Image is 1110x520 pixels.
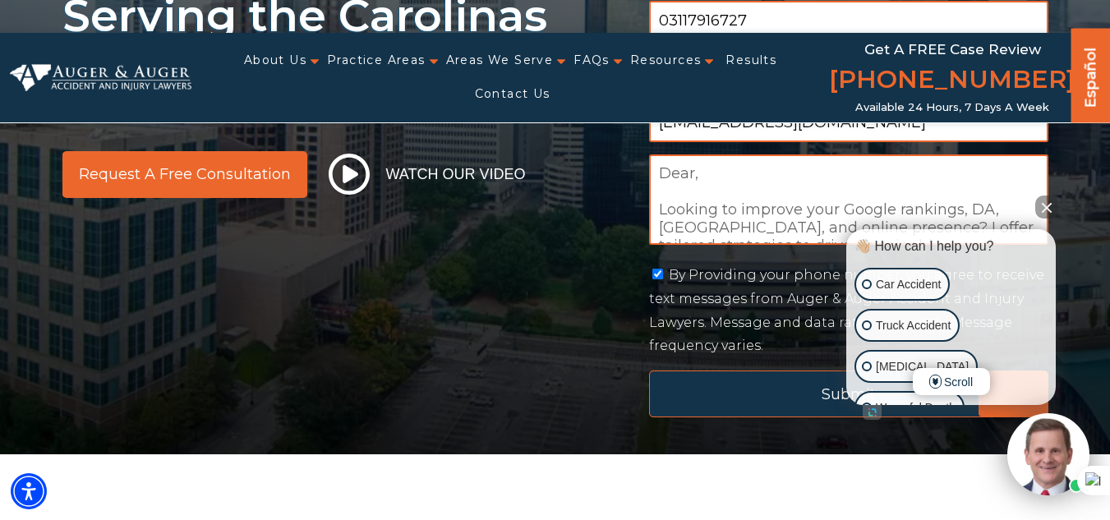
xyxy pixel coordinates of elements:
[649,1,1048,39] input: Phone Number
[649,370,1048,417] input: Submit
[10,64,191,92] img: Auger & Auger Accident and Injury Lawyers Logo
[876,274,941,295] p: Car Accident
[79,167,291,182] span: Request a Free Consultation
[324,153,531,196] button: Watch Our Video
[62,97,147,108] div: Domain Overview
[863,405,882,420] a: Open intaker chat
[630,44,702,77] a: Resources
[164,95,177,108] img: tab_keywords_by_traffic_grey.svg
[876,398,956,418] p: Wrongful Death
[913,368,990,395] span: Scroll
[850,237,1052,255] div: 👋🏼 How can I help you?
[327,44,426,77] a: Practice Areas
[573,44,610,77] a: FAQs
[446,44,554,77] a: Areas We Serve
[43,43,181,56] div: Domain: [DOMAIN_NAME]
[62,151,307,198] a: Request a Free Consultation
[182,97,277,108] div: Keywords by Traffic
[725,44,776,77] a: Results
[46,26,81,39] div: v 4.0.25
[11,473,47,509] div: Accessibility Menu
[475,77,550,111] a: Contact Us
[829,62,1075,101] a: [PHONE_NUMBER]
[876,357,969,377] p: [MEDICAL_DATA]
[44,95,58,108] img: tab_domain_overview_orange.svg
[876,315,951,336] p: Truck Accident
[244,44,306,77] a: About Us
[855,101,1049,114] span: Available 24 Hours, 7 Days a Week
[1078,32,1104,118] a: Español
[26,26,39,39] img: logo_orange.svg
[1007,413,1089,495] img: Intaker widget Avatar
[26,43,39,56] img: website_grey.svg
[1035,196,1058,219] button: Close Intaker Chat Widget
[864,41,1041,58] span: Get a FREE Case Review
[649,154,1048,245] textarea: Dear, Looking to improve your Google rankings, DA, [GEOGRAPHIC_DATA], and online presence? I offe...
